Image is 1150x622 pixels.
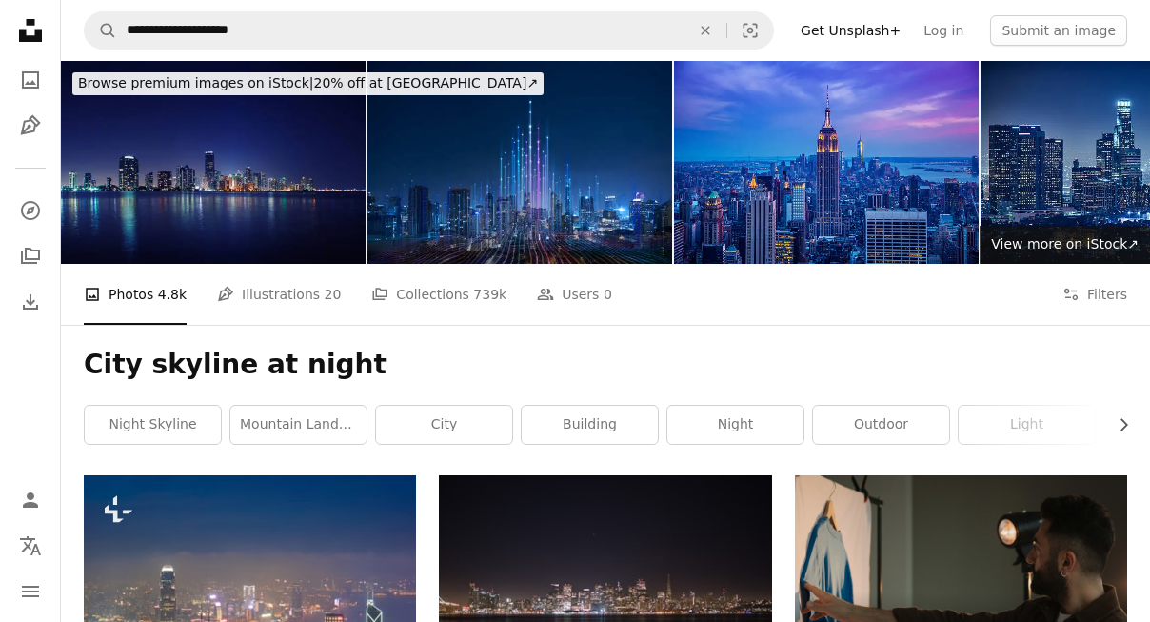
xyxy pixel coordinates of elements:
button: Search Unsplash [85,12,117,49]
span: 0 [604,284,612,305]
a: building [522,406,658,444]
button: Submit an image [990,15,1127,46]
a: city skyline during night time [439,577,771,594]
a: city [376,406,512,444]
a: night [667,406,803,444]
a: Users 0 [537,264,612,325]
button: Language [11,527,50,565]
a: Browse premium images on iStock|20% off at [GEOGRAPHIC_DATA]↗ [61,61,555,107]
button: Clear [684,12,726,49]
a: Log in [912,15,975,46]
a: View more on iStock↗ [980,226,1150,264]
img: Smart city and abstract dot point connect with gradient line [367,61,672,264]
a: Photos [11,61,50,99]
button: Visual search [727,12,773,49]
a: Illustrations [11,107,50,145]
button: scroll list to the right [1106,406,1127,444]
a: outdoor [813,406,949,444]
span: Browse premium images on iStock | [78,75,313,90]
a: Collections [11,237,50,275]
img: miami at night [61,61,366,264]
a: night skyline [85,406,221,444]
span: View more on iStock ↗ [991,236,1139,251]
button: Filters [1062,264,1127,325]
a: mountain landscape [230,406,367,444]
h1: City skyline at night [84,348,1127,382]
a: Explore [11,191,50,230]
a: Log in / Sign up [11,481,50,519]
a: Collections 739k [371,264,506,325]
form: Find visuals sitewide [84,11,774,50]
button: Menu [11,572,50,611]
a: Download History [11,283,50,321]
a: light [959,406,1095,444]
a: Illustrations 20 [217,264,341,325]
span: 20 [325,284,342,305]
a: Get Unsplash+ [789,15,912,46]
span: 20% off at [GEOGRAPHIC_DATA] ↗ [78,75,538,90]
span: 739k [473,284,506,305]
img: Empire State Building at night [674,61,979,264]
